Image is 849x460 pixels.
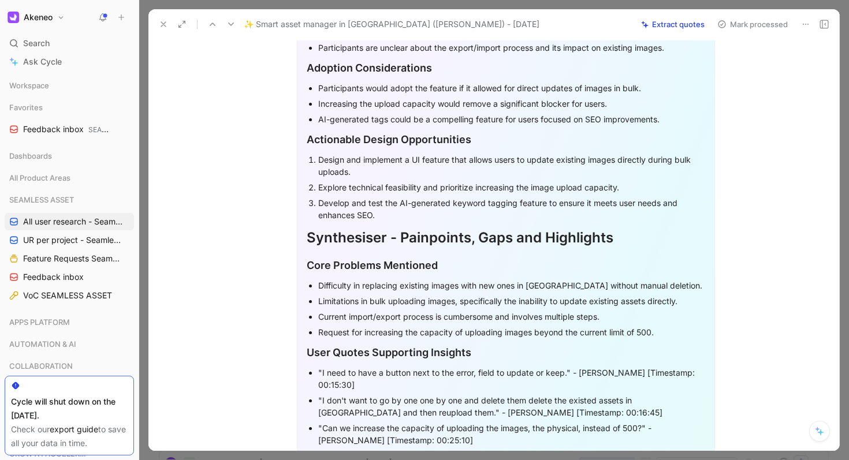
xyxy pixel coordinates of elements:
div: APPS PLATFORM [5,313,134,331]
div: Actionable Design Opportunities [307,132,705,147]
div: Difficulty in replacing existing images with new ones in [GEOGRAPHIC_DATA] without manual deletion. [318,279,705,291]
div: Participants are unclear about the export/import process and its impact on existing images. [318,42,705,54]
div: All Product Areas [5,169,134,186]
span: All Product Areas [9,172,70,184]
div: SEAMLESS ASSETAll user research - Seamless Asset ([PERSON_NAME])UR per project - Seamless assets ... [5,191,134,304]
a: UR per project - Seamless assets ([PERSON_NAME]) [5,231,134,249]
span: Dashboards [9,150,52,162]
div: Cycle will shut down on the [DATE]. [11,395,128,422]
div: Limitations in bulk uploading images, specifically the inability to update existing assets directly. [318,295,705,307]
div: Check our to save all your data in time. [11,422,128,450]
button: Mark processed [712,16,793,32]
div: Workspace [5,77,134,94]
div: COLLABORATION [5,357,134,375]
div: Develop and test the AI-generated keyword tagging feature to ensure it meets user needs and enhan... [318,197,705,221]
div: APPS PLATFORM [5,313,134,334]
div: AI-generated tags could be a compelling feature for users focused on SEO improvements. [318,113,705,125]
a: Ask Cycle [5,53,134,70]
span: VoC SEAMLESS ASSET [23,290,112,301]
h1: Akeneo [24,12,53,23]
a: export guide [50,424,98,434]
div: AUTOMATION & AI [5,335,134,353]
div: AUTOMATION & AI [5,335,134,356]
span: COLLABORATION [9,360,73,372]
span: Ask Cycle [23,55,62,69]
img: Akeneo [8,12,19,23]
div: "I don't want to go by one one by one and delete them delete the existed assets in [GEOGRAPHIC_DA... [318,394,705,418]
div: Participants would adopt the feature if it allowed for direct updates of images in bulk. [318,82,705,94]
div: Favorites [5,99,134,116]
div: Explore technical feasibility and prioritize increasing the image upload capacity. [318,181,705,193]
div: Adoption Considerations [307,60,705,76]
div: "Can we increase the capacity of uploading the images, the physical, instead of 500?" - [PERSON_N... [318,422,705,446]
span: Workspace [9,80,49,91]
span: ✨ Smart asset manager in [GEOGRAPHIC_DATA] ([PERSON_NAME]) - [DATE] [244,17,539,31]
a: Feedback inboxSEAMLESS ASSET [5,121,134,138]
a: All user research - Seamless Asset ([PERSON_NAME]) [5,213,134,230]
div: Request for increasing the capacity of uploading images beyond the current limit of 500. [318,326,705,338]
span: Search [23,36,50,50]
span: All user research - Seamless Asset ([PERSON_NAME]) [23,216,124,227]
a: Feedback inbox [5,268,134,286]
div: Dashboards [5,147,134,168]
span: Favorites [9,102,43,113]
div: All Product Areas [5,169,134,190]
div: Design and implement a UI feature that allows users to update existing images directly during bul... [318,154,705,178]
span: Feedback inbox [23,124,111,136]
div: SEAMLESS ASSET [5,191,134,208]
div: Synthesiser - Painpoints, Gaps and Highlights [307,227,705,248]
div: User Quotes Supporting Insights [307,345,705,360]
span: Feedback inbox [23,271,84,283]
span: SEAMLESS ASSET [88,125,150,134]
span: AUTOMATION & AI [9,338,76,350]
div: Search [5,35,134,52]
span: SEAMLESS ASSET [9,194,74,205]
span: APPS PLATFORM [9,316,70,328]
span: UR per project - Seamless assets ([PERSON_NAME]) [23,234,124,246]
div: Current import/export process is cumbersome and involves multiple steps. [318,311,705,323]
a: VoC SEAMLESS ASSET [5,287,134,304]
div: Increasing the upload capacity would remove a significant blocker for users. [318,98,705,110]
span: Feature Requests Seamless Assets [23,253,121,264]
button: AkeneoAkeneo [5,9,68,25]
button: Extract quotes [636,16,710,32]
div: "I need to have a button next to the error, field to update or keep." - [PERSON_NAME] [Timestamp:... [318,366,705,391]
a: Feature Requests Seamless Assets [5,250,134,267]
div: Core Problems Mentioned [307,257,705,273]
div: Dashboards [5,147,134,164]
div: COLLABORATION [5,357,134,378]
